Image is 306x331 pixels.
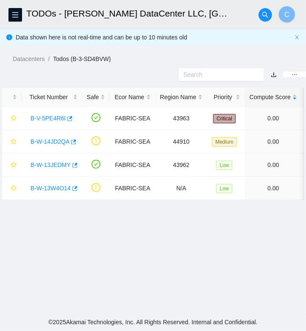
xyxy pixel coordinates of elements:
span: check-circle [92,160,100,169]
a: B-V-5PE4R6I [31,115,66,122]
span: Low [216,161,232,170]
td: FABRIC-SEA [110,153,155,177]
span: check-circle [92,113,100,122]
span: star [11,139,17,145]
button: search [259,8,272,22]
span: Critical [213,114,236,123]
button: star [7,181,17,195]
button: C [278,6,295,23]
button: download [264,68,283,81]
td: 0.00 [245,153,302,177]
span: star [11,162,17,169]
a: download [271,71,277,78]
td: 0.00 [245,177,302,200]
td: 0.00 [245,107,302,130]
span: star [11,185,17,192]
span: exclamation-circle [92,136,100,145]
span: star [11,115,17,122]
td: 0.00 [245,130,302,153]
span: C [284,9,289,20]
button: star [7,158,17,172]
a: B-W-13JEDMY [31,161,71,168]
a: Todos (B-3-SD4BVW) [53,56,111,62]
button: menu [8,8,22,22]
a: B-W-14JD2QA [31,138,70,145]
span: Medium [212,137,237,147]
span: menu [9,11,22,18]
td: 43963 [156,107,208,130]
td: FABRIC-SEA [110,107,155,130]
button: star [7,135,17,148]
span: search [259,11,272,18]
td: FABRIC-SEA [110,177,155,200]
td: 44910 [156,130,208,153]
span: Low [216,184,232,193]
td: N/A [156,177,208,200]
a: Datacenters [13,56,45,62]
span: / [48,56,50,62]
a: B-W-13W4O14 [31,185,71,192]
button: star [7,111,17,125]
td: FABRIC-SEA [110,130,155,153]
span: exclamation-circle [92,183,100,192]
input: Search [184,70,252,79]
td: 43962 [156,153,208,177]
span: ellipsis [292,72,298,78]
